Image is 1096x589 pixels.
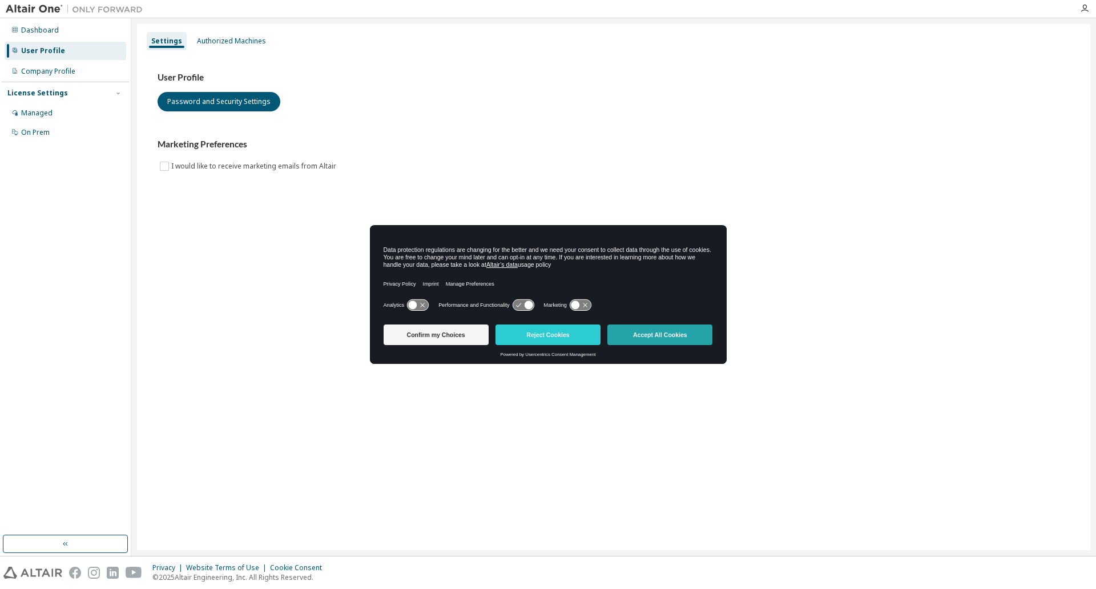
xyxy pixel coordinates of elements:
[21,128,50,137] div: On Prem
[171,159,339,173] label: I would like to receive marketing emails from Altair
[21,46,65,55] div: User Profile
[158,139,1070,150] h3: Marketing Preferences
[7,89,68,98] div: License Settings
[158,72,1070,83] h3: User Profile
[158,92,280,111] button: Password and Security Settings
[126,567,142,579] img: youtube.svg
[69,567,81,579] img: facebook.svg
[152,572,329,582] p: © 2025 Altair Engineering, Inc. All Rights Reserved.
[21,26,59,35] div: Dashboard
[270,563,329,572] div: Cookie Consent
[186,563,270,572] div: Website Terms of Use
[107,567,119,579] img: linkedin.svg
[151,37,182,46] div: Settings
[3,567,62,579] img: altair_logo.svg
[21,67,75,76] div: Company Profile
[152,563,186,572] div: Privacy
[197,37,266,46] div: Authorized Machines
[21,109,53,118] div: Managed
[88,567,100,579] img: instagram.svg
[6,3,148,15] img: Altair One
